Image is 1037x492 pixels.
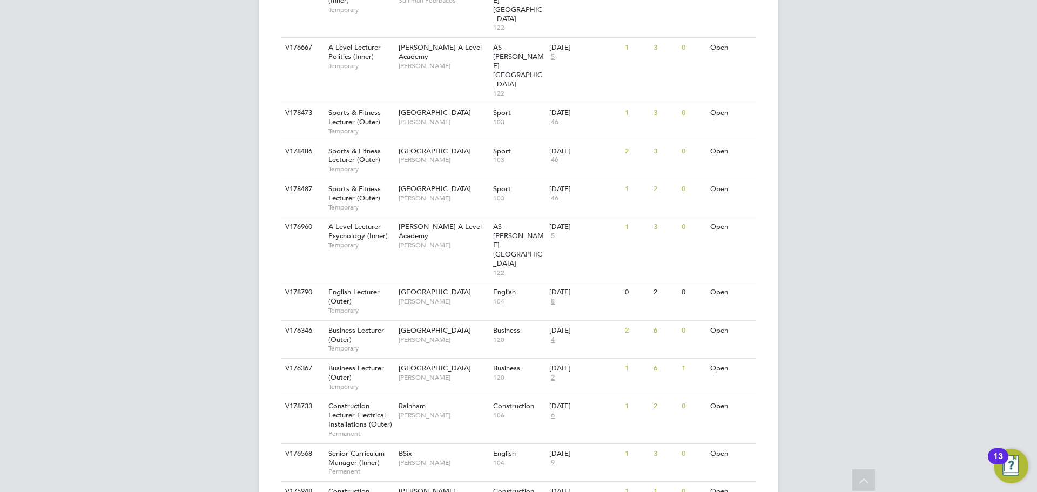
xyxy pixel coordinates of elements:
[399,326,471,335] span: [GEOGRAPHIC_DATA]
[493,326,520,335] span: Business
[399,222,482,240] span: [PERSON_NAME] A Level Academy
[549,156,560,165] span: 46
[622,217,650,237] div: 1
[493,194,544,203] span: 103
[708,141,755,161] div: Open
[622,103,650,123] div: 1
[328,241,393,250] span: Temporary
[708,282,755,302] div: Open
[493,156,544,164] span: 103
[399,194,488,203] span: [PERSON_NAME]
[651,321,679,341] div: 6
[493,449,516,458] span: English
[328,363,384,382] span: Business Lecturer (Outer)
[328,287,380,306] span: English Lecturer (Outer)
[651,38,679,58] div: 3
[328,127,393,136] span: Temporary
[549,185,619,194] div: [DATE]
[493,222,544,268] span: AS - [PERSON_NAME][GEOGRAPHIC_DATA]
[399,184,471,193] span: [GEOGRAPHIC_DATA]
[708,396,755,416] div: Open
[651,103,679,123] div: 3
[328,43,381,61] span: A Level Lecturer Politics (Inner)
[399,449,412,458] span: BSix
[282,217,320,237] div: V176960
[708,217,755,237] div: Open
[651,396,679,416] div: 2
[651,282,679,302] div: 2
[679,282,707,302] div: 0
[399,411,488,420] span: [PERSON_NAME]
[651,444,679,464] div: 3
[399,459,488,467] span: [PERSON_NAME]
[328,449,385,467] span: Senior Curriculum Manager (Inner)
[708,321,755,341] div: Open
[549,364,619,373] div: [DATE]
[282,141,320,161] div: V178486
[328,62,393,70] span: Temporary
[282,359,320,379] div: V176367
[679,321,707,341] div: 0
[549,147,619,156] div: [DATE]
[708,359,755,379] div: Open
[493,373,544,382] span: 120
[493,108,511,117] span: Sport
[622,396,650,416] div: 1
[708,179,755,199] div: Open
[399,108,471,117] span: [GEOGRAPHIC_DATA]
[549,373,556,382] span: 2
[651,217,679,237] div: 3
[493,401,534,410] span: Construction
[282,396,320,416] div: V178733
[399,241,488,250] span: [PERSON_NAME]
[651,359,679,379] div: 6
[282,321,320,341] div: V176346
[622,282,650,302] div: 0
[399,146,471,156] span: [GEOGRAPHIC_DATA]
[708,38,755,58] div: Open
[399,401,426,410] span: Rainham
[493,43,544,89] span: AS - [PERSON_NAME][GEOGRAPHIC_DATA]
[282,38,320,58] div: V176667
[399,118,488,126] span: [PERSON_NAME]
[493,89,544,98] span: 122
[399,373,488,382] span: [PERSON_NAME]
[328,344,393,353] span: Temporary
[651,141,679,161] div: 3
[493,335,544,344] span: 120
[549,326,619,335] div: [DATE]
[493,146,511,156] span: Sport
[493,297,544,306] span: 104
[493,268,544,277] span: 122
[328,5,393,14] span: Temporary
[493,287,516,296] span: English
[328,401,392,429] span: Construction Lecturer Electrical Installations (Outer)
[399,335,488,344] span: [PERSON_NAME]
[994,449,1028,483] button: Open Resource Center, 13 new notifications
[708,103,755,123] div: Open
[679,396,707,416] div: 0
[549,459,556,468] span: 9
[622,359,650,379] div: 1
[328,222,388,240] span: A Level Lecturer Psychology (Inner)
[493,23,544,32] span: 122
[328,184,381,203] span: Sports & Fitness Lecturer (Outer)
[399,363,471,373] span: [GEOGRAPHIC_DATA]
[549,194,560,203] span: 46
[549,449,619,459] div: [DATE]
[282,444,320,464] div: V176568
[622,179,650,199] div: 1
[399,43,482,61] span: [PERSON_NAME] A Level Academy
[328,108,381,126] span: Sports & Fitness Lecturer (Outer)
[549,43,619,52] div: [DATE]
[622,444,650,464] div: 1
[399,287,471,296] span: [GEOGRAPHIC_DATA]
[622,321,650,341] div: 2
[399,62,488,70] span: [PERSON_NAME]
[708,444,755,464] div: Open
[679,179,707,199] div: 0
[328,382,393,391] span: Temporary
[328,467,393,476] span: Permanent
[549,402,619,411] div: [DATE]
[399,297,488,306] span: [PERSON_NAME]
